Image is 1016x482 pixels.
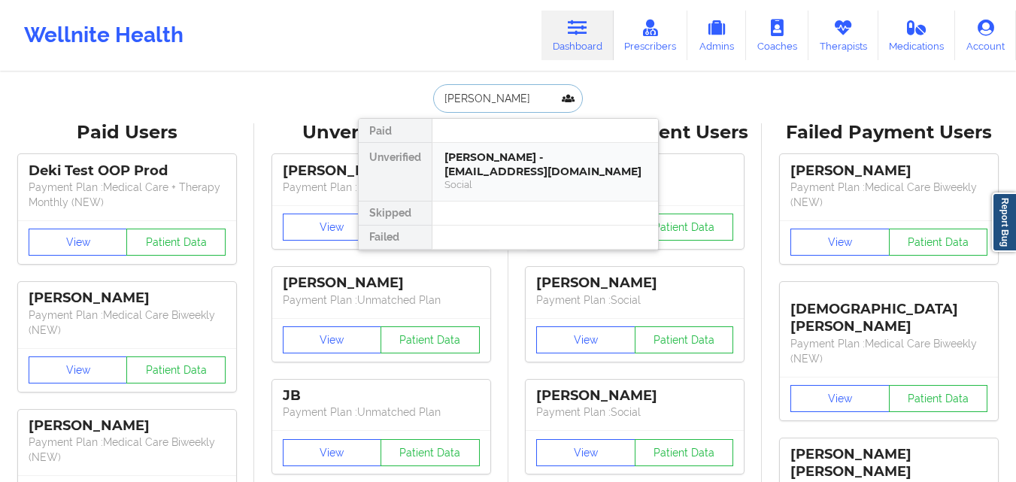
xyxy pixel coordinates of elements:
div: [PERSON_NAME] [790,162,987,180]
a: Prescribers [614,11,688,60]
button: View [536,326,635,353]
a: Dashboard [541,11,614,60]
div: Skipped [359,202,432,226]
p: Payment Plan : Medical Care Biweekly (NEW) [790,336,987,366]
p: Payment Plan : Unmatched Plan [283,293,480,308]
button: Patient Data [381,439,480,466]
div: JB [283,387,480,405]
div: [PERSON_NAME] [PERSON_NAME] [790,446,987,480]
a: Account [955,11,1016,60]
div: [PERSON_NAME] [536,387,733,405]
div: [PERSON_NAME] [29,290,226,307]
div: [PERSON_NAME] - [EMAIL_ADDRESS][DOMAIN_NAME] [444,150,646,178]
button: View [536,439,635,466]
div: Paid Users [11,121,244,144]
div: Social [444,178,646,191]
button: View [283,439,382,466]
button: View [283,214,382,241]
a: Coaches [746,11,808,60]
a: Admins [687,11,746,60]
button: Patient Data [635,326,734,353]
div: Deki Test OOP Prod [29,162,226,180]
p: Payment Plan : Medical Care Biweekly (NEW) [29,435,226,465]
button: Patient Data [126,229,226,256]
button: Patient Data [889,229,988,256]
div: [DEMOGRAPHIC_DATA][PERSON_NAME] [790,290,987,335]
p: Payment Plan : Medical Care + Therapy Monthly (NEW) [29,180,226,210]
p: Payment Plan : Social [536,293,733,308]
button: Patient Data [635,214,734,241]
div: Paid [359,119,432,143]
p: Payment Plan : Medical Care Biweekly (NEW) [790,180,987,210]
p: Payment Plan : Unmatched Plan [283,405,480,420]
div: [PERSON_NAME] [283,162,480,180]
button: View [283,326,382,353]
div: Failed Payment Users [772,121,1005,144]
div: Unverified [359,143,432,202]
button: View [29,356,128,383]
div: Unverified Users [265,121,498,144]
button: Patient Data [635,439,734,466]
button: Patient Data [381,326,480,353]
div: [PERSON_NAME] [283,274,480,292]
p: Payment Plan : Social [536,405,733,420]
button: View [790,229,890,256]
div: [PERSON_NAME] [536,274,733,292]
button: View [790,385,890,412]
button: Patient Data [126,356,226,383]
button: Patient Data [889,385,988,412]
div: Failed [359,226,432,250]
div: [PERSON_NAME] [29,417,226,435]
p: Payment Plan : Medical Care Biweekly (NEW) [29,308,226,338]
a: Medications [878,11,956,60]
a: Therapists [808,11,878,60]
button: View [29,229,128,256]
a: Report Bug [992,192,1016,252]
p: Payment Plan : Unmatched Plan [283,180,480,195]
